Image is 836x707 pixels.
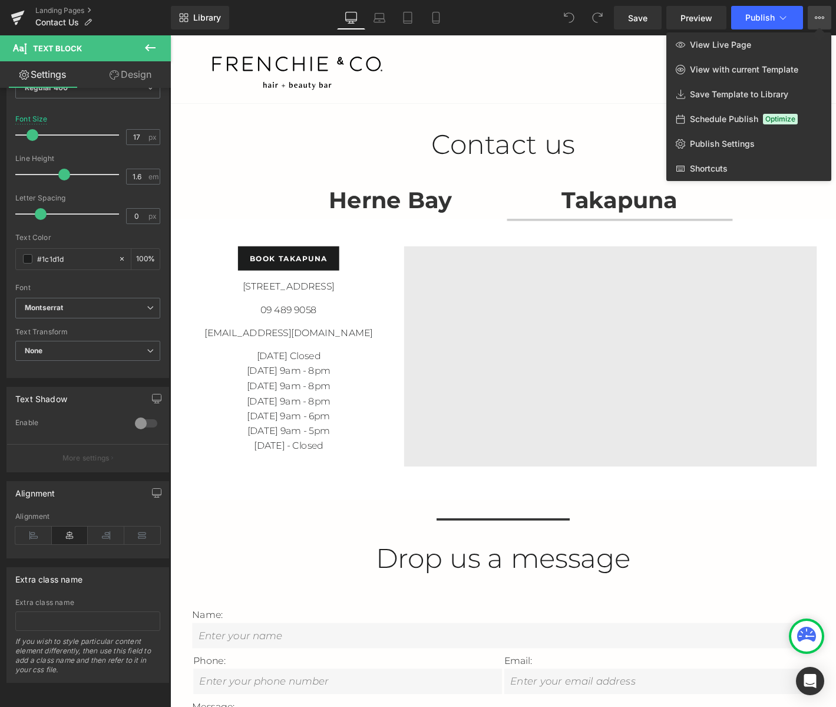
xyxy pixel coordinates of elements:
[337,6,365,29] a: Desktop
[21,416,233,432] p: [DATE] 9am - 5pm
[358,678,688,705] input: Enter your email address
[37,252,113,265] input: Color
[25,662,355,678] p: Phone:
[25,346,43,355] b: None
[15,599,160,607] div: Extra class name
[796,667,824,695] div: Open Intercom Messenger
[690,89,788,100] span: Save Template to Library
[21,336,233,351] p: [DATE] Closed
[25,303,63,313] i: Montserrat
[15,568,82,584] div: Extra class name
[358,662,688,678] p: Email:
[62,453,110,463] p: More settings
[148,212,158,220] span: px
[35,18,79,27] span: Contact Us
[808,6,831,29] button: View Live PageView with current TemplateSave Template to LibrarySchedule PublishOptimizePublish S...
[15,418,123,430] div: Enable
[763,114,798,124] span: Optimize
[365,6,394,29] a: Laptop
[15,154,160,163] div: Line Height
[15,115,48,123] div: Font Size
[422,6,450,29] a: Mobile
[680,12,712,24] span: Preview
[419,162,543,191] strong: Takapuna
[690,64,798,75] span: View with current Template
[15,328,160,336] div: Text Transform
[148,133,158,141] span: px
[15,512,160,521] div: Alignment
[33,44,82,53] span: Text Block
[15,637,160,682] div: If you wish to style particular content element differently, then use this field to add a class n...
[745,13,775,22] span: Publish
[131,249,160,269] div: %
[15,284,160,292] div: Font
[21,400,233,416] p: [DATE] 9am - 6pm
[72,226,181,252] a: book takapuna
[171,6,229,29] a: New Library
[690,114,758,124] span: Schedule Publish
[21,311,233,327] a: [EMAIL_ADDRESS][DOMAIN_NAME]
[690,163,728,174] span: Shortcuts
[148,173,158,180] span: em
[21,286,233,302] a: 09 489 9058
[690,139,755,149] span: Publish Settings
[21,351,233,367] p: [DATE] 9am - 8pm
[88,61,173,88] a: Design
[85,234,168,244] span: book takapuna
[21,432,233,448] p: [DATE] - Closed
[586,6,609,29] button: Redo
[25,678,355,705] input: Enter your phone number
[628,12,647,24] span: Save
[15,387,67,404] div: Text Shadow
[24,629,689,656] input: Enter your name
[15,234,160,242] div: Text Color
[21,384,233,400] p: [DATE] 9am - 8pm
[690,40,751,50] span: View Live Page
[15,194,160,202] div: Letter Spacing
[35,6,171,15] a: Landing Pages
[15,482,55,498] div: Alignment
[394,6,422,29] a: Tablet
[21,367,233,383] p: [DATE] 9am - 8pm
[557,6,581,29] button: Undo
[24,613,689,629] p: Name:
[7,444,168,472] button: More settings
[666,6,726,29] a: Preview
[170,162,302,191] strong: Herne Bay
[731,6,803,29] button: Publish
[193,12,221,23] span: Library
[77,262,176,274] a: [STREET_ADDRESS]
